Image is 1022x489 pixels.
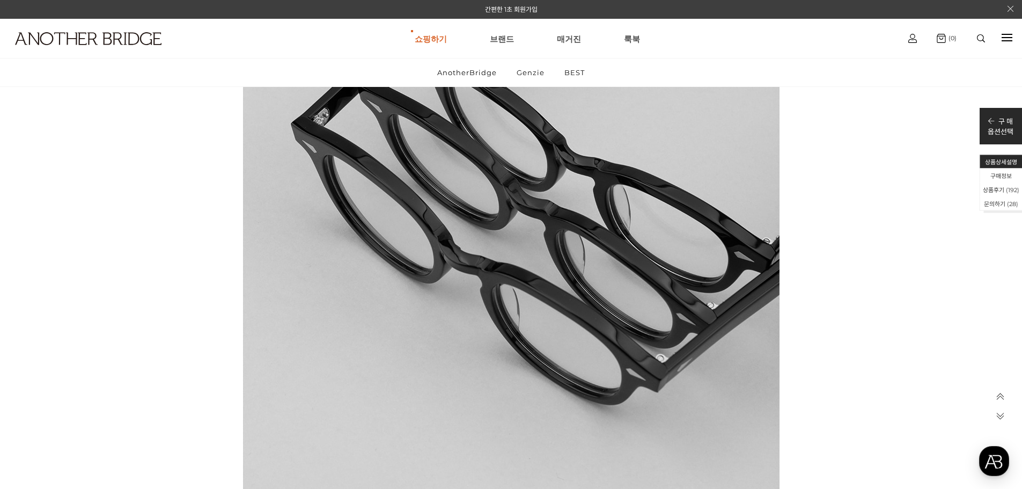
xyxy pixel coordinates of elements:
[557,19,581,58] a: 매거진
[166,356,179,365] span: 설정
[988,116,1013,126] p: 구 매
[71,340,138,367] a: 대화
[988,126,1013,136] p: 옵션선택
[428,59,506,86] a: AnotherBridge
[415,19,447,58] a: 쇼핑하기
[908,34,917,43] img: cart
[946,34,957,42] span: (0)
[34,356,40,365] span: 홈
[98,357,111,366] span: 대화
[138,340,206,367] a: 설정
[555,59,594,86] a: BEST
[977,34,985,42] img: search
[3,340,71,367] a: 홈
[490,19,514,58] a: 브랜드
[937,34,946,43] img: cart
[508,59,554,86] a: Genzie
[485,5,538,13] a: 간편한 1초 회원가입
[624,19,640,58] a: 룩북
[1008,186,1017,194] span: 192
[5,32,159,71] a: logo
[15,32,161,45] img: logo
[937,34,957,43] a: (0)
